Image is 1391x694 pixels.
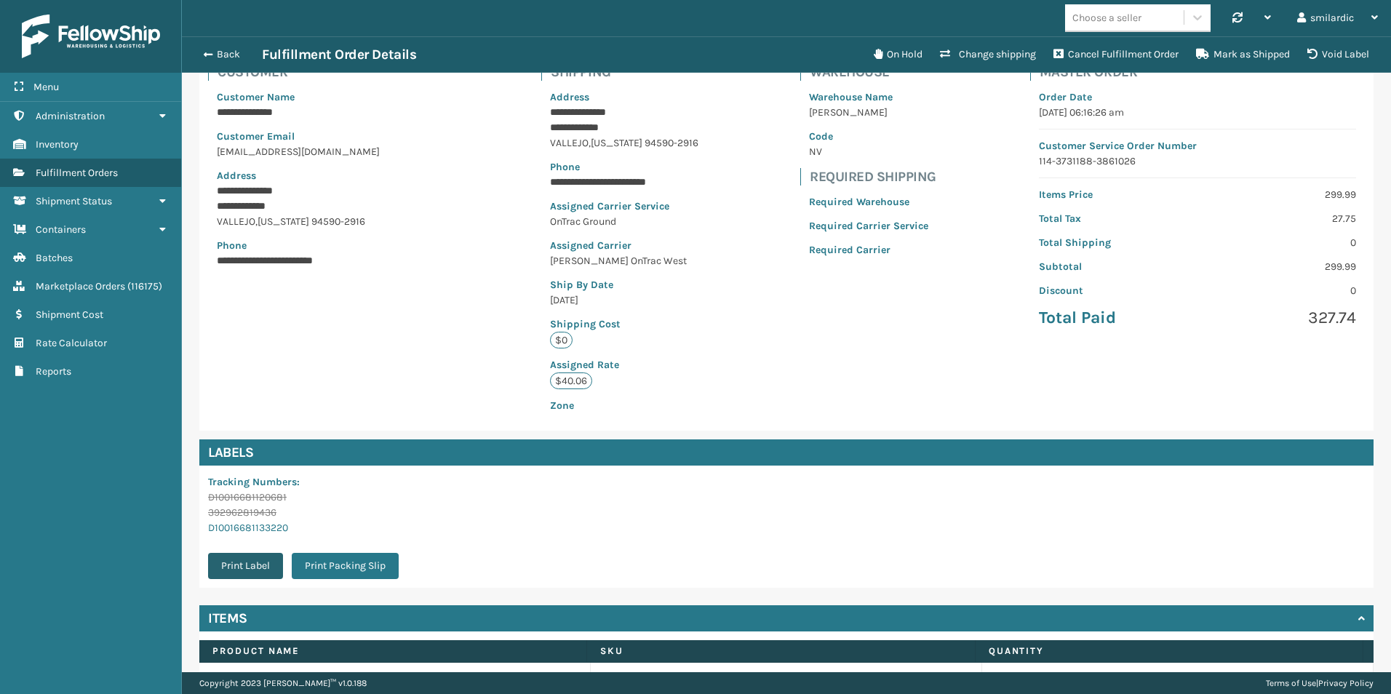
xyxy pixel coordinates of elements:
p: Total Shipping [1039,235,1189,250]
button: Print Label [208,553,283,579]
p: [PERSON_NAME] [809,105,928,120]
button: Cancel Fulfillment Order [1045,40,1187,69]
button: Print Packing Slip [292,553,399,579]
span: [US_STATE] [258,215,309,228]
a: Terms of Use [1266,678,1316,688]
span: Reports [36,365,71,378]
span: , [255,215,258,228]
span: VALLEJO [217,215,255,228]
span: Rate Calculator [36,337,107,349]
p: [PERSON_NAME] OnTrac West [550,253,698,268]
i: Mark as Shipped [1196,49,1209,59]
p: [DATE] [550,292,698,308]
span: ( 116175 ) [127,280,162,292]
label: Product Name [212,645,573,658]
p: Phone [217,238,440,253]
span: Inventory [36,138,79,151]
p: Total Tax [1039,211,1189,226]
p: Order Date [1039,89,1356,105]
span: Address [550,91,589,103]
p: Assigned Carrier Service [550,199,698,214]
span: Tracking Numbers : [208,476,300,488]
span: Administration [36,110,105,122]
span: Menu [33,81,59,93]
h4: Labels [199,439,1374,466]
a: Privacy Policy [1318,678,1374,688]
span: Shipment Status [36,195,112,207]
p: [EMAIL_ADDRESS][DOMAIN_NAME] [217,144,440,159]
p: $40.06 [550,372,592,389]
span: Shipment Cost [36,308,103,321]
button: Change shipping [931,40,1045,69]
a: MIL-CFB-DL [604,671,658,686]
span: [US_STATE] [591,137,642,149]
label: SKU [600,645,961,658]
p: Zone [550,398,698,413]
p: Warehouse Name [809,89,928,105]
p: [DATE] 06:16:26 am [1039,105,1356,120]
p: Shipping Cost [550,316,698,332]
span: Batches [36,252,73,264]
span: Marketplace Orders [36,280,125,292]
span: Fulfillment Orders [36,167,118,179]
p: Required Carrier Service [809,218,928,234]
a: D10016681133220 [208,522,288,534]
p: 114-3731188-3861026 [1039,153,1356,169]
button: Void Label [1299,40,1378,69]
h3: Fulfillment Order Details [262,46,416,63]
p: Required Carrier [809,242,928,258]
p: $0 [550,332,573,348]
i: On Hold [874,49,882,59]
label: Quantity [989,645,1350,658]
p: Customer Name [217,89,440,105]
div: Choose a seller [1072,10,1141,25]
span: VALLEJO [550,137,589,149]
h4: Items [208,610,247,627]
p: 0 [1206,283,1356,298]
span: Containers [36,223,86,236]
span: 94590-2916 [645,137,698,149]
p: Assigned Carrier [550,238,698,253]
p: Customer Service Order Number [1039,138,1356,153]
p: Subtotal [1039,259,1189,274]
p: Discount [1039,283,1189,298]
p: 0 [1206,235,1356,250]
p: Assigned Rate [550,357,698,372]
p: 299.99 [1206,187,1356,202]
p: Copyright 2023 [PERSON_NAME]™ v 1.0.188 [199,672,367,694]
div: | [1266,672,1374,694]
h4: Required Shipping [810,168,937,186]
button: Mark as Shipped [1187,40,1299,69]
p: 392962819436 [208,505,407,520]
span: 94590-2916 [311,215,365,228]
p: Ship By Date [550,277,698,292]
p: Code [809,129,928,144]
p: Phone [550,159,698,175]
p: NV [809,144,928,159]
p: Required Warehouse [809,194,928,210]
i: Cancel Fulfillment Order [1053,49,1064,59]
p: 27.75 [1206,211,1356,226]
p: 299.99 [1206,259,1356,274]
p: D10016681120681 [208,490,407,505]
span: Address [217,169,256,182]
p: Total Paid [1039,307,1189,329]
p: OnTrac Ground [550,214,698,229]
button: On Hold [865,40,931,69]
img: logo [22,15,160,58]
p: Items Price [1039,187,1189,202]
i: VOIDLABEL [1307,49,1318,59]
p: 327.74 [1206,307,1356,329]
p: Customer Email [217,129,440,144]
button: Back [195,48,262,61]
span: , [589,137,591,149]
i: Change shipping [940,49,950,59]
